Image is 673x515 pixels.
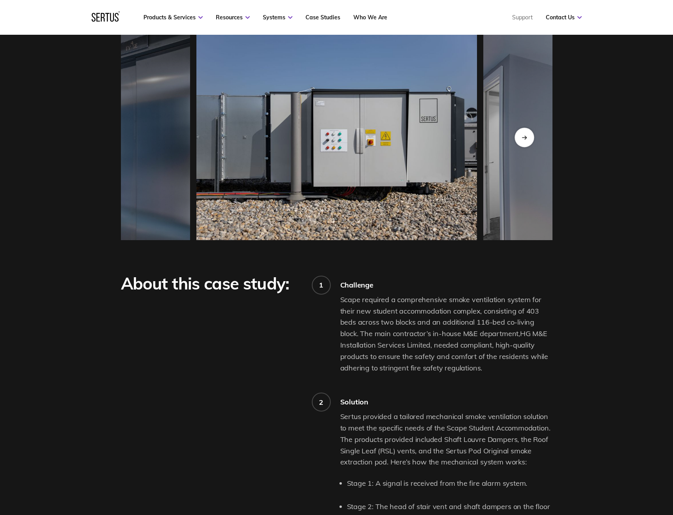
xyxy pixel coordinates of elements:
[340,340,548,372] span: , needed compliant, high-quality products to ensure the safety and comfort of the residents while...
[353,14,387,21] a: Who We Are
[121,274,301,293] div: About this case study:
[263,14,292,21] a: Systems
[196,35,477,240] img: guildford-scape-pod-0w9a8984.jpg
[319,398,323,407] div: 2
[515,128,534,147] div: Next slide
[319,280,323,289] div: 1
[512,14,533,21] a: Support
[340,397,552,406] div: Solution
[305,14,340,21] a: Case Studies
[546,14,582,21] a: Contact Us
[340,411,552,468] p: Sertus provided a tailored mechanical smoke ventilation solution to meet the specific needs of th...
[143,14,203,21] a: Products & Services
[340,280,552,289] div: Challenge
[216,14,250,21] a: Resources
[531,423,673,515] iframe: Chat Widget
[340,295,541,338] span: Scape required a comprehensive smoke ventilation system for their new student accommodation compl...
[340,329,547,350] span: HG M&E Installation Services Limited
[347,478,552,489] li: Stage 1: A signal is received from the fire alarm system.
